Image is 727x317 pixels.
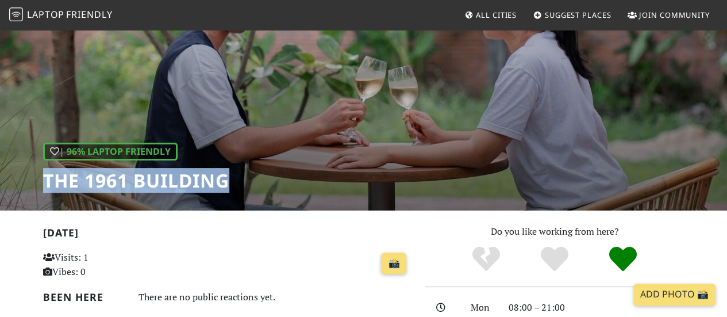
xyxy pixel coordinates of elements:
[521,245,589,274] div: Yes
[9,7,23,21] img: LaptopFriendly
[425,224,684,239] p: Do you like working from here?
[43,143,178,161] div: | 96% Laptop Friendly
[633,284,716,305] a: Add Photo 📸
[43,250,157,280] p: Visits: 1 Vibes: 0
[27,8,64,21] span: Laptop
[502,300,691,315] div: 08:00 – 21:00
[66,8,112,21] span: Friendly
[588,245,657,274] div: Definitely!
[43,291,125,303] h2: Been here
[639,10,710,20] span: Join Community
[529,5,616,25] a: Suggest Places
[43,170,229,192] h1: The 1961 Building
[545,10,611,20] span: Suggest Places
[452,245,521,274] div: No
[381,253,406,274] a: 📸
[460,5,521,25] a: All Cities
[43,227,411,243] h2: [DATE]
[464,300,502,315] div: Mon
[9,5,113,25] a: LaptopFriendly LaptopFriendly
[623,5,714,25] a: Join Community
[476,10,517,20] span: All Cities
[139,289,411,305] div: There are no public reactions yet.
